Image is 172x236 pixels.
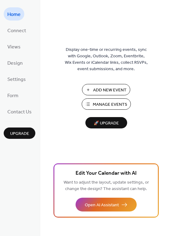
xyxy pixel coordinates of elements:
[4,72,29,86] a: Settings
[7,107,32,117] span: Contact Us
[64,178,149,193] span: Want to adjust the layout, update settings, or change the design? The assistant can help.
[76,169,137,178] span: Edit Your Calendar with AI
[82,98,131,110] button: Manage Events
[4,56,26,69] a: Design
[7,10,21,19] span: Home
[4,128,35,139] button: Upgrade
[89,119,123,128] span: 🚀 Upgrade
[7,59,23,68] span: Design
[7,91,18,101] span: Form
[4,105,35,118] a: Contact Us
[82,84,130,95] button: Add New Event
[4,24,30,37] a: Connect
[4,40,24,53] a: Views
[7,26,26,36] span: Connect
[4,89,22,102] a: Form
[4,7,24,21] a: Home
[65,47,148,72] span: Display one-time or recurring events, sync with Google, Outlook, Zoom, Eventbrite, Wix Events or ...
[7,75,26,84] span: Settings
[76,198,137,211] button: Open AI Assistant
[93,101,127,108] span: Manage Events
[7,42,21,52] span: Views
[85,117,127,128] button: 🚀 Upgrade
[93,87,127,93] span: Add New Event
[10,131,29,137] span: Upgrade
[85,202,119,208] span: Open AI Assistant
